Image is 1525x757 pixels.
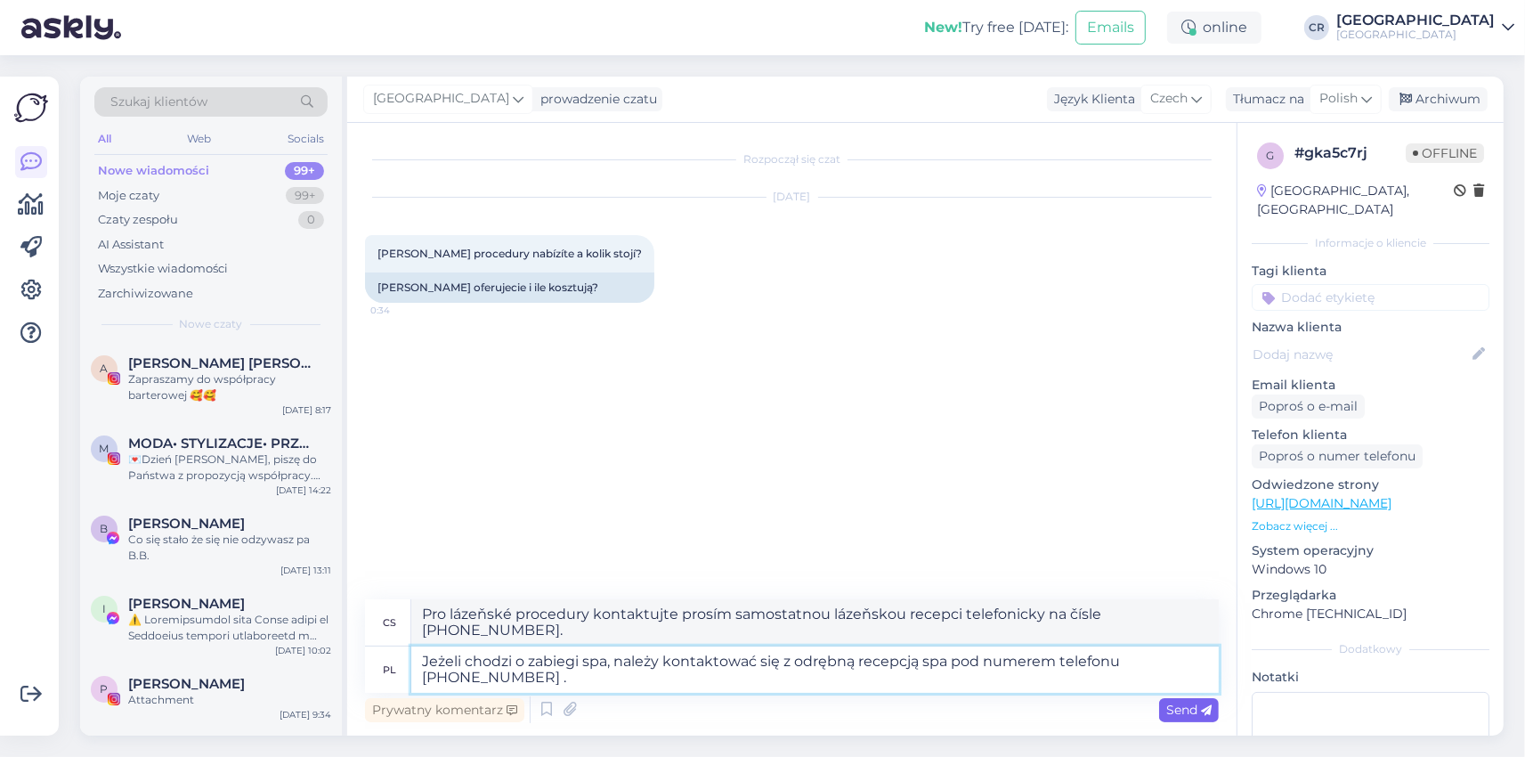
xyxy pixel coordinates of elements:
div: Zarchiwizowane [98,285,193,303]
span: Czech [1150,89,1188,109]
span: Bożena Bolewicz [128,516,245,532]
div: Co się stało że się nie odzywasz pa B.B. [128,532,331,564]
span: Polish [1319,89,1358,109]
div: prowadzenie czatu [533,90,657,109]
span: 0:34 [370,304,437,317]
div: [DATE] 10:02 [275,644,331,657]
div: [GEOGRAPHIC_DATA] [1336,13,1495,28]
div: Język Klienta [1047,90,1135,109]
div: Wszystkie wiadomości [98,260,228,278]
b: New! [924,19,962,36]
p: Notatki [1252,668,1489,687]
a: [GEOGRAPHIC_DATA][GEOGRAPHIC_DATA] [1336,13,1514,42]
span: B [101,522,109,535]
div: [GEOGRAPHIC_DATA], [GEOGRAPHIC_DATA] [1257,182,1454,219]
p: Windows 10 [1252,560,1489,579]
input: Dodaj nazwę [1253,345,1469,364]
div: [GEOGRAPHIC_DATA] [1336,28,1495,42]
div: [DATE] 14:22 [276,484,331,497]
p: System operacyjny [1252,541,1489,560]
div: [DATE] 9:34 [280,708,331,721]
div: ⚠️ Loremipsumdol sita Conse adipi el Seddoeius tempori utlaboreetd m aliqua enimadmini veniamqún... [128,612,331,644]
textarea: Jeżeli chodzi o zabiegi spa, należy kontaktować się z odrębną recepcją spa pod numerem telefonu [... [411,647,1219,693]
span: [GEOGRAPHIC_DATA] [373,89,509,109]
div: [DATE] 8:17 [282,403,331,417]
span: Igor Jafar [128,596,245,612]
span: g [1267,149,1275,162]
p: Chrome [TECHNICAL_ID] [1252,605,1489,623]
div: pl [383,655,396,685]
a: [URL][DOMAIN_NAME] [1252,495,1391,511]
div: [DATE] [365,189,1219,205]
div: 💌Dzień [PERSON_NAME], piszę do Państwa z propozycją współpracy. Chętnie odwiedziłabym Państwa hot... [128,452,331,484]
div: Poproś o e-mail [1252,395,1365,419]
div: # gka5c7rj [1294,142,1406,164]
div: Poproś o numer telefonu [1252,444,1423,468]
div: CR [1304,15,1329,40]
span: M [100,442,110,455]
div: 99+ [286,187,324,205]
input: Dodać etykietę [1252,284,1489,311]
p: Tagi klienta [1252,262,1489,281]
div: [PERSON_NAME] oferujecie i ile kosztują? [365,273,654,303]
span: Send [1166,702,1212,718]
div: Socials [284,127,328,151]
div: Moje czaty [98,187,159,205]
span: Nowe czaty [180,316,243,332]
img: Askly Logo [14,91,48,125]
div: All [94,127,115,151]
p: Przeglądarka [1252,586,1489,605]
div: Attachment [128,692,331,708]
div: online [1167,12,1261,44]
div: Tłumacz na [1226,90,1304,109]
p: Nazwa klienta [1252,318,1489,337]
div: Czaty zespołu [98,211,178,229]
span: A [101,362,109,375]
span: MODA• STYLIZACJE• PRZEGLĄDY KOLEKCJI [128,435,313,452]
div: [DATE] 13:11 [280,564,331,577]
div: Informacje o kliencie [1252,235,1489,251]
span: Offline [1406,143,1484,163]
span: [PERSON_NAME] procedury nabízíte a kolik stojí? [377,247,642,260]
div: Zapraszamy do współpracy barterowej 🥰🥰 [128,371,331,403]
div: Rozpoczął się czat [365,151,1219,167]
textarea: Pro lázeňské procedury kontaktujte prosím samostatnou lázeňskou recepci telefonicky na čísle [PHO... [411,599,1219,646]
div: Archiwum [1389,87,1488,111]
div: 99+ [285,162,324,180]
span: Paweł Pokarowski [128,676,245,692]
span: Anna Żukowska Ewa Adamczewska BLIŹNIACZKI • Bóg • rodzina • dom [128,355,313,371]
div: 0 [298,211,324,229]
span: P [101,682,109,696]
p: Zobacz więcej ... [1252,518,1489,534]
div: AI Assistant [98,236,164,254]
div: Prywatny komentarz [365,698,524,722]
div: cs [383,607,396,638]
p: Email klienta [1252,376,1489,395]
div: Web [184,127,215,151]
span: I [102,602,106,615]
div: Dodatkowy [1252,641,1489,657]
p: Telefon klienta [1252,426,1489,444]
p: Odwiedzone strony [1252,476,1489,494]
span: Szukaj klientów [110,93,207,111]
div: Try free [DATE]: [924,17,1068,38]
div: Nowe wiadomości [98,162,209,180]
button: Emails [1075,11,1146,45]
